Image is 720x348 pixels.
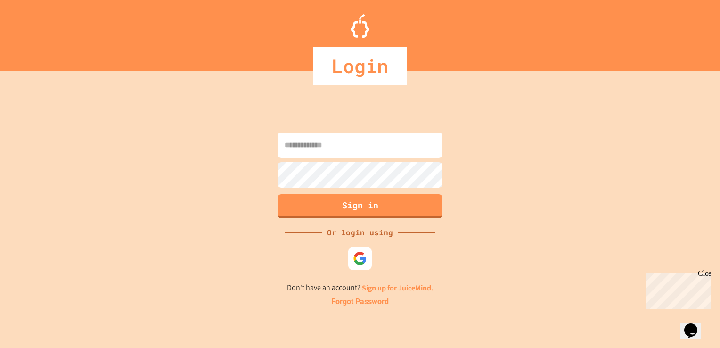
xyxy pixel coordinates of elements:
iframe: chat widget [680,310,711,339]
iframe: chat widget [642,269,711,309]
button: Sign in [278,194,442,218]
a: Forgot Password [331,296,389,307]
div: Login [313,47,407,85]
img: google-icon.svg [353,251,367,265]
p: Don't have an account? [287,282,434,294]
div: Or login using [322,227,398,238]
img: Logo.svg [351,14,369,38]
div: Chat with us now!Close [4,4,65,60]
a: Sign up for JuiceMind. [362,283,434,293]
